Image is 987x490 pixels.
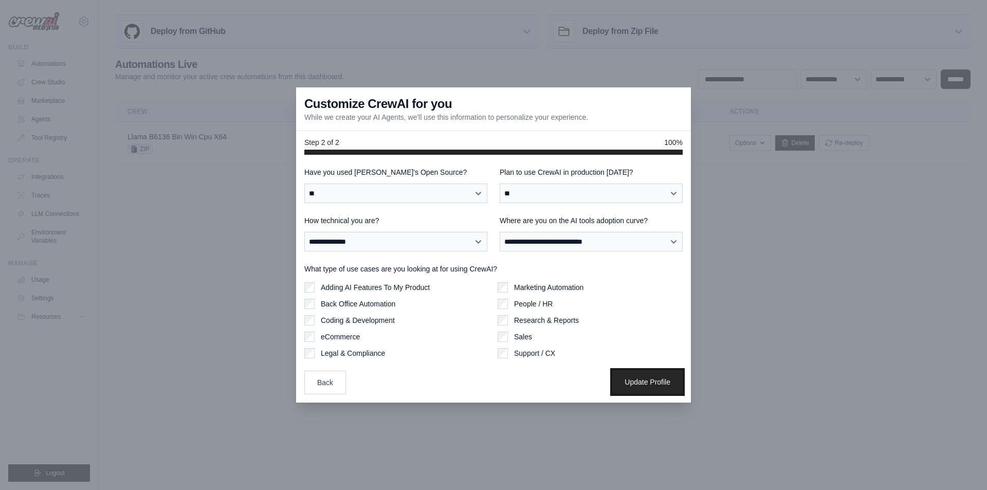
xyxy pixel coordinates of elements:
label: Marketing Automation [514,282,583,293]
button: Update Profile [612,370,683,394]
button: Back [304,371,346,394]
label: Have you used [PERSON_NAME]'s Open Source? [304,167,487,177]
span: Step 2 of 2 [304,137,339,148]
label: Coding & Development [321,315,395,325]
iframe: Chat Widget [936,441,987,490]
label: Where are you on the AI tools adoption curve? [500,215,683,226]
label: How technical you are? [304,215,487,226]
span: 100% [664,137,683,148]
label: Legal & Compliance [321,348,385,358]
label: People / HR [514,299,553,309]
label: Support / CX [514,348,555,358]
label: Plan to use CrewAI in production [DATE]? [500,167,683,177]
label: eCommerce [321,332,360,342]
label: Adding AI Features To My Product [321,282,430,293]
label: Research & Reports [514,315,579,325]
label: What type of use cases are you looking at for using CrewAI? [304,264,683,274]
label: Sales [514,332,532,342]
h3: Customize CrewAI for you [304,96,452,112]
label: Back Office Automation [321,299,395,309]
p: While we create your AI Agents, we'll use this information to personalize your experience. [304,112,588,122]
